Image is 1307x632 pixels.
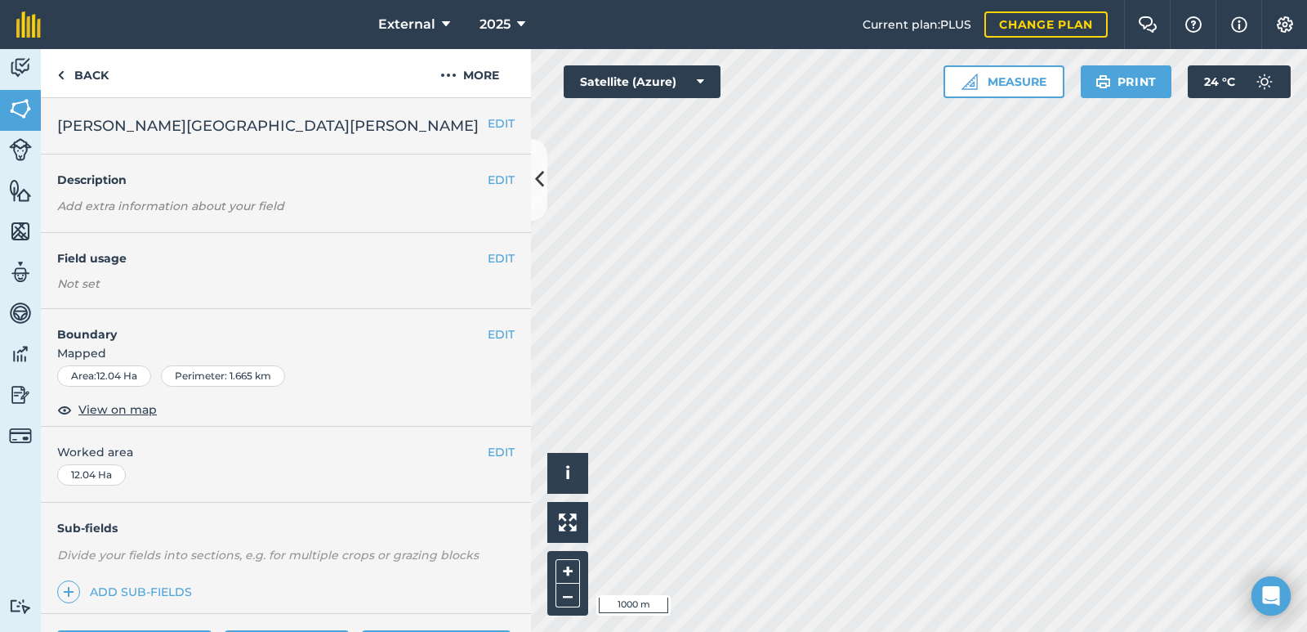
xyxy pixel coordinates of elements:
[41,519,531,537] h4: Sub-fields
[488,114,515,132] button: EDIT
[488,249,515,267] button: EDIT
[57,114,479,137] span: [PERSON_NAME][GEOGRAPHIC_DATA][PERSON_NAME]
[57,276,515,292] div: Not set
[9,342,32,366] img: svg+xml;base64,PD94bWwgdmVyc2lvbj0iMS4wIiBlbmNvZGluZz0idXRmLTgiPz4KPCEtLSBHZW5lcmF0b3I6IEFkb2JlIE...
[57,464,126,486] div: 12.04 Ha
[57,580,199,603] a: Add sub-fields
[984,11,1108,38] a: Change plan
[57,249,488,267] h4: Field usage
[488,325,515,343] button: EDIT
[57,199,284,213] em: Add extra information about your field
[547,453,588,494] button: i
[78,401,157,419] span: View on map
[9,178,32,203] img: svg+xml;base64,PHN2ZyB4bWxucz0iaHR0cDovL3d3dy53My5vcmcvMjAwMC9zdmciIHdpZHRoPSI1NiIgaGVpZ2h0PSI2MC...
[9,96,32,121] img: svg+xml;base64,PHN2ZyB4bWxucz0iaHR0cDovL3d3dy53My5vcmcvMjAwMC9zdmciIHdpZHRoPSI1NiIgaGVpZ2h0PSI2MC...
[1081,65,1172,98] button: Print
[41,49,125,97] a: Back
[9,219,32,244] img: svg+xml;base64,PHN2ZyB4bWxucz0iaHR0cDovL3d3dy53My5vcmcvMjAwMC9zdmciIHdpZHRoPSI1NiIgaGVpZ2h0PSI2MC...
[1231,15,1247,34] img: svg+xml;base64,PHN2ZyB4bWxucz0iaHR0cDovL3d3dy53My5vcmcvMjAwMC9zdmciIHdpZHRoPSIxNyIgaGVpZ2h0PSIxNy...
[488,443,515,461] button: EDIT
[16,11,41,38] img: fieldmargin Logo
[943,65,1064,98] button: Measure
[9,598,32,614] img: svg+xml;base64,PD94bWwgdmVyc2lvbj0iMS4wIiBlbmNvZGluZz0idXRmLTgiPz4KPCEtLSBHZW5lcmF0b3I6IEFkb2JlIE...
[488,171,515,189] button: EDIT
[1188,65,1291,98] button: 24 °C
[57,365,151,387] div: Area : 12.04 Ha
[1184,16,1203,33] img: A question mark icon
[9,424,32,447] img: svg+xml;base64,PD94bWwgdmVyc2lvbj0iMS4wIiBlbmNvZGluZz0idXRmLTgiPz4KPCEtLSBHZW5lcmF0b3I6IEFkb2JlIE...
[57,400,157,419] button: View on map
[161,365,285,387] div: Perimeter : 1.665 km
[57,400,72,419] img: svg+xml;base64,PHN2ZyB4bWxucz0iaHR0cDovL3d3dy53My5vcmcvMjAwMC9zdmciIHdpZHRoPSIxOCIgaGVpZ2h0PSIyNC...
[57,443,515,461] span: Worked area
[41,309,488,343] h4: Boundary
[555,584,580,607] button: –
[408,49,531,97] button: More
[1138,16,1158,33] img: Two speech bubbles overlapping with the left bubble in the forefront
[863,16,971,34] span: Current plan : PLUS
[57,171,515,189] h4: Description
[9,138,32,161] img: svg+xml;base64,PD94bWwgdmVyc2lvbj0iMS4wIiBlbmNvZGluZz0idXRmLTgiPz4KPCEtLSBHZW5lcmF0b3I6IEFkb2JlIE...
[1095,72,1111,92] img: svg+xml;base64,PHN2ZyB4bWxucz0iaHR0cDovL3d3dy53My5vcmcvMjAwMC9zdmciIHdpZHRoPSIxOSIgaGVpZ2h0PSIyNC...
[57,65,65,85] img: svg+xml;base64,PHN2ZyB4bWxucz0iaHR0cDovL3d3dy53My5vcmcvMjAwMC9zdmciIHdpZHRoPSI5IiBoZWlnaHQ9IjI0Ii...
[9,301,32,325] img: svg+xml;base64,PD94bWwgdmVyc2lvbj0iMS4wIiBlbmNvZGluZz0idXRmLTgiPz4KPCEtLSBHZW5lcmF0b3I6IEFkb2JlIE...
[9,260,32,285] img: svg+xml;base64,PD94bWwgdmVyc2lvbj0iMS4wIiBlbmNvZGluZz0idXRmLTgiPz4KPCEtLSBHZW5lcmF0b3I6IEFkb2JlIE...
[1275,16,1295,33] img: A cog icon
[480,15,511,34] span: 2025
[9,56,32,80] img: svg+xml;base64,PD94bWwgdmVyc2lvbj0iMS4wIiBlbmNvZGluZz0idXRmLTgiPz4KPCEtLSBHZW5lcmF0b3I6IEFkb2JlIE...
[1248,65,1281,98] img: svg+xml;base64,PD94bWwgdmVyc2lvbj0iMS4wIiBlbmNvZGluZz0idXRmLTgiPz4KPCEtLSBHZW5lcmF0b3I6IEFkb2JlIE...
[961,74,978,90] img: Ruler icon
[41,344,531,362] span: Mapped
[559,513,577,531] img: Four arrows, one pointing top left, one top right, one bottom right and the last bottom left
[440,65,457,85] img: svg+xml;base64,PHN2ZyB4bWxucz0iaHR0cDovL3d3dy53My5vcmcvMjAwMC9zdmciIHdpZHRoPSIyMCIgaGVpZ2h0PSIyNC...
[564,65,720,98] button: Satellite (Azure)
[565,463,570,483] span: i
[1204,65,1235,98] span: 24 ° C
[63,582,74,602] img: svg+xml;base64,PHN2ZyB4bWxucz0iaHR0cDovL3d3dy53My5vcmcvMjAwMC9zdmciIHdpZHRoPSIxNCIgaGVpZ2h0PSIyNC...
[9,383,32,407] img: svg+xml;base64,PD94bWwgdmVyc2lvbj0iMS4wIiBlbmNvZGluZz0idXRmLTgiPz4KPCEtLSBHZW5lcmF0b3I6IEFkb2JlIE...
[1251,576,1291,616] div: Open Intercom Messenger
[555,559,580,584] button: +
[378,15,435,34] span: External
[57,548,479,563] em: Divide your fields into sections, e.g. for multiple crops or grazing blocks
